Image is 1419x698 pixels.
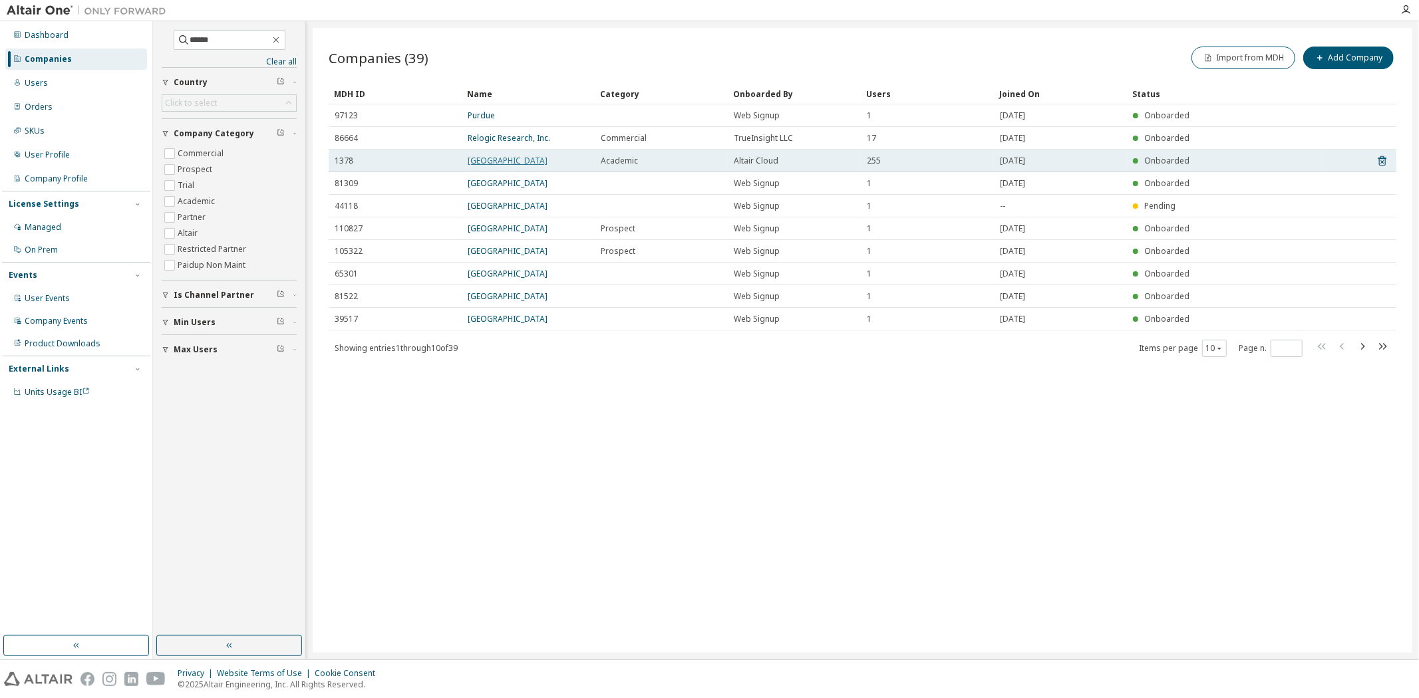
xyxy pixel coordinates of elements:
[25,78,48,88] div: Users
[335,156,353,166] span: 1378
[1144,155,1189,166] span: Onboarded
[867,246,871,257] span: 1
[1000,291,1025,302] span: [DATE]
[25,102,53,112] div: Orders
[25,245,58,255] div: On Prem
[7,4,173,17] img: Altair One
[335,291,358,302] span: 81522
[174,128,254,139] span: Company Category
[4,672,73,686] img: altair_logo.svg
[734,314,780,324] span: Web Signup
[178,241,249,257] label: Restricted Partner
[315,668,383,679] div: Cookie Consent
[468,268,548,279] a: [GEOGRAPHIC_DATA]
[334,83,456,104] div: MDH ID
[25,293,70,304] div: User Events
[1191,47,1295,69] button: Import from MDH
[1144,313,1189,324] span: Onboarded
[601,156,638,166] span: Academic
[25,150,70,160] div: User Profile
[866,83,989,104] div: Users
[1000,156,1025,166] span: [DATE]
[468,200,548,211] a: [GEOGRAPHIC_DATA]
[468,110,495,121] a: Purdue
[734,269,780,279] span: Web Signup
[162,68,297,97] button: Country
[734,201,780,211] span: Web Signup
[1132,83,1317,104] div: Status
[335,110,358,121] span: 97123
[734,178,780,189] span: Web Signup
[733,83,856,104] div: Onboarded By
[1144,291,1189,302] span: Onboarded
[601,223,635,234] span: Prospect
[102,672,116,686] img: instagram.svg
[734,291,780,302] span: Web Signup
[178,193,218,209] label: Academic
[468,132,550,144] a: Relogic Research, Inc.
[25,126,45,136] div: SKUs
[734,156,778,166] span: Altair Cloud
[80,672,94,686] img: facebook.svg
[1000,110,1025,121] span: [DATE]
[174,290,254,300] span: Is Channel Partner
[335,133,358,144] span: 86664
[468,313,548,324] a: [GEOGRAPHIC_DATA]
[335,314,358,324] span: 39517
[335,246,363,257] span: 105322
[178,162,215,177] label: Prospect
[1303,47,1394,69] button: Add Company
[867,223,871,234] span: 1
[9,199,79,209] div: License Settings
[25,174,88,184] div: Company Profile
[178,668,217,679] div: Privacy
[178,146,226,162] label: Commercial
[600,83,722,104] div: Category
[178,225,200,241] label: Altair
[1144,268,1189,279] span: Onboarded
[734,110,780,121] span: Web Signup
[335,342,458,354] span: Showing entries 1 through 10 of 39
[1144,200,1176,211] span: Pending
[1205,343,1223,354] button: 10
[335,223,363,234] span: 110827
[174,317,216,328] span: Min Users
[25,54,72,64] div: Companies
[468,223,548,234] a: [GEOGRAPHIC_DATA]
[162,95,296,111] div: Click to select
[867,178,871,189] span: 1
[1000,133,1025,144] span: [DATE]
[1000,269,1025,279] span: [DATE]
[867,269,871,279] span: 1
[1144,110,1189,121] span: Onboarded
[468,291,548,302] a: [GEOGRAPHIC_DATA]
[174,344,218,355] span: Max Users
[277,290,285,300] span: Clear filter
[25,30,69,41] div: Dashboard
[601,133,647,144] span: Commercial
[1000,178,1025,189] span: [DATE]
[1144,177,1189,189] span: Onboarded
[25,316,88,326] div: Company Events
[601,246,635,257] span: Prospect
[1000,314,1025,324] span: [DATE]
[25,338,100,349] div: Product Downloads
[335,269,358,279] span: 65301
[335,178,358,189] span: 81309
[468,177,548,189] a: [GEOGRAPHIC_DATA]
[335,201,358,211] span: 44118
[468,155,548,166] a: [GEOGRAPHIC_DATA]
[174,77,208,88] span: Country
[867,314,871,324] span: 1
[999,83,1122,104] div: Joined On
[178,257,248,273] label: Paidup Non Maint
[734,133,793,144] span: TrueInsight LLC
[1000,246,1025,257] span: [DATE]
[734,246,780,257] span: Web Signup
[867,201,871,211] span: 1
[867,156,881,166] span: 255
[1239,340,1303,357] span: Page n.
[178,209,208,225] label: Partner
[25,386,90,398] span: Units Usage BI
[178,177,197,193] label: Trial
